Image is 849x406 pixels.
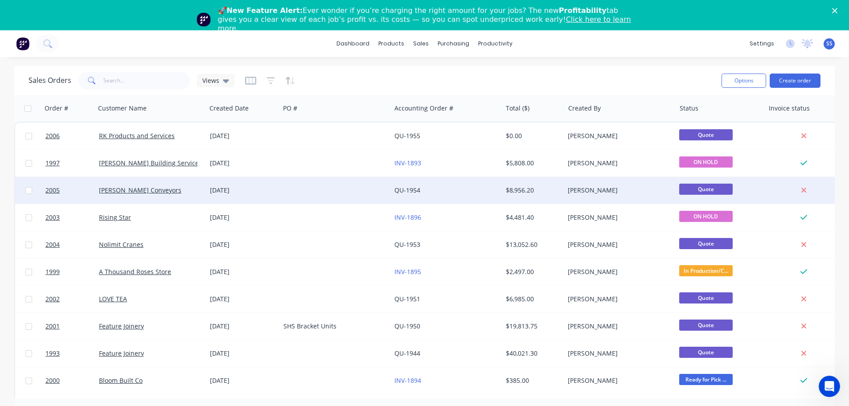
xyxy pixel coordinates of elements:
[99,322,144,330] a: Feature Joinery
[227,6,303,15] b: New Feature Alert:
[29,76,71,85] h1: Sales Orders
[99,131,175,140] a: RK Products and Services
[506,104,529,113] div: Total ($)
[394,349,420,357] a: QU-1944
[506,240,558,249] div: $13,052.60
[103,72,190,90] input: Search...
[679,292,733,303] span: Quote
[394,159,421,167] a: INV-1893
[45,231,99,258] a: 2004
[45,286,99,312] a: 2002
[210,213,276,222] div: [DATE]
[506,322,558,331] div: $19,813.75
[679,156,733,168] span: ON HOLD
[506,186,558,195] div: $8,956.20
[568,322,667,331] div: [PERSON_NAME]
[45,213,60,222] span: 2003
[433,37,474,50] div: purchasing
[568,104,601,113] div: Created By
[332,37,374,50] a: dashboard
[99,295,127,303] a: LOVE TEA
[568,186,667,195] div: [PERSON_NAME]
[210,376,276,385] div: [DATE]
[374,37,409,50] div: products
[559,6,607,15] b: Profitability
[680,104,698,113] div: Status
[16,37,29,50] img: Factory
[568,240,667,249] div: [PERSON_NAME]
[506,159,558,168] div: $5,808.00
[568,213,667,222] div: [PERSON_NAME]
[506,213,558,222] div: $4,481.40
[394,104,453,113] div: Accounting Order #
[45,322,60,331] span: 2001
[679,238,733,249] span: Quote
[394,267,421,276] a: INV-1895
[210,267,276,276] div: [DATE]
[394,240,420,249] a: QU-1953
[210,349,276,358] div: [DATE]
[679,129,733,140] span: Quote
[679,347,733,358] span: Quote
[769,104,810,113] div: Invoice status
[506,131,558,140] div: $0.00
[210,186,276,195] div: [DATE]
[45,104,68,113] div: Order #
[210,322,276,331] div: [DATE]
[679,211,733,222] span: ON HOLD
[99,267,171,276] a: A Thousand Roses Store
[745,37,779,50] div: settings
[394,186,420,194] a: QU-1954
[679,374,733,385] span: Ready for Pick ...
[45,131,60,140] span: 2006
[283,104,297,113] div: PO #
[45,186,60,195] span: 2005
[210,131,276,140] div: [DATE]
[45,267,60,276] span: 1999
[45,340,99,367] a: 1993
[197,12,211,27] img: Profile image for Team
[218,15,631,33] a: Click here to learn more.
[98,104,147,113] div: Customer Name
[568,376,667,385] div: [PERSON_NAME]
[99,159,202,167] a: [PERSON_NAME] Building Services
[568,267,667,276] div: [PERSON_NAME]
[770,74,820,88] button: Create order
[45,123,99,149] a: 2006
[409,37,433,50] div: sales
[45,150,99,176] a: 1997
[99,186,181,194] a: [PERSON_NAME] Conveyors
[45,367,99,394] a: 2000
[826,40,833,48] span: SS
[209,104,249,113] div: Created Date
[45,313,99,340] a: 2001
[99,349,144,357] a: Feature Joinery
[45,177,99,204] a: 2005
[99,240,144,249] a: Nolimit Cranes
[506,349,558,358] div: $40,021.30
[474,37,517,50] div: productivity
[45,258,99,285] a: 1999
[679,265,733,276] span: In Production/C...
[45,349,60,358] span: 1993
[394,131,420,140] a: QU-1955
[679,320,733,331] span: Quote
[568,131,667,140] div: [PERSON_NAME]
[506,267,558,276] div: $2,497.00
[394,322,420,330] a: QU-1950
[506,376,558,385] div: $385.00
[283,322,382,331] div: SHS Bracket Units
[99,376,143,385] a: Bloom Built Co
[568,295,667,303] div: [PERSON_NAME]
[45,159,60,168] span: 1997
[819,376,840,397] iframe: Intercom live chat
[832,8,841,13] div: Close
[99,213,131,221] a: Rising Star
[45,240,60,249] span: 2004
[45,376,60,385] span: 2000
[722,74,766,88] button: Options
[202,76,219,85] span: Views
[394,213,421,221] a: INV-1896
[394,376,421,385] a: INV-1894
[506,295,558,303] div: $6,985.00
